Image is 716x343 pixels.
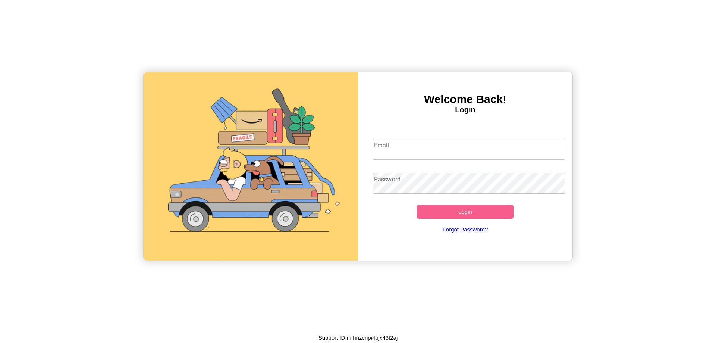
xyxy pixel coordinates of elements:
[318,333,398,343] p: Support ID: mfhnzcnpi4pjx43f2aj
[358,106,572,114] h4: Login
[144,72,358,261] img: gif
[358,93,572,106] h3: Welcome Back!
[369,219,562,240] a: Forgot Password?
[417,205,514,219] button: Login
